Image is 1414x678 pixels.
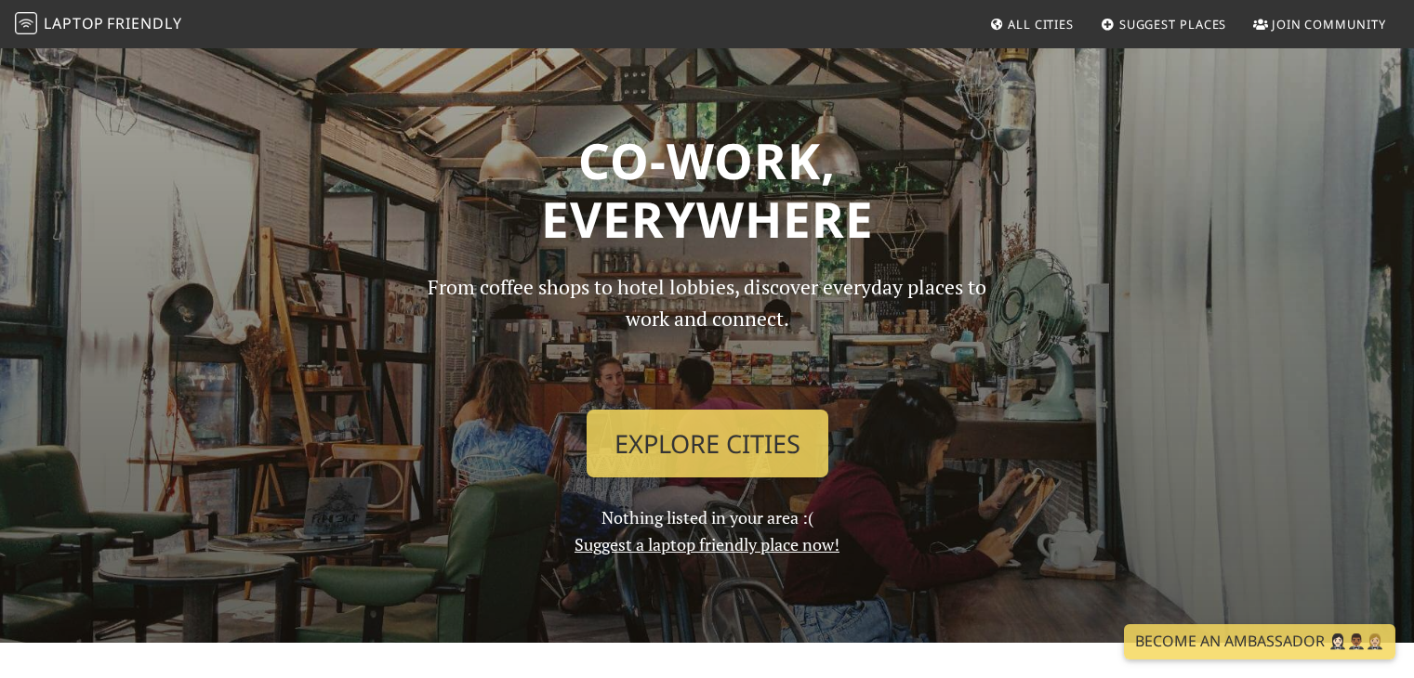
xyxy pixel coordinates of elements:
[1093,7,1235,41] a: Suggest Places
[575,533,839,555] a: Suggest a laptop friendly place now!
[412,271,1003,395] p: From coffee shops to hotel lobbies, discover everyday places to work and connect.
[15,8,182,41] a: LaptopFriendly LaptopFriendly
[1272,16,1386,33] span: Join Community
[15,12,37,34] img: LaptopFriendly
[587,410,828,478] a: Explore Cities
[107,13,181,33] span: Friendly
[982,7,1081,41] a: All Cities
[1008,16,1074,33] span: All Cities
[1246,7,1394,41] a: Join Community
[44,13,104,33] span: Laptop
[1119,16,1227,33] span: Suggest Places
[401,271,1014,558] div: Nothing listed in your area :(
[105,131,1310,249] h1: Co-work, Everywhere
[1124,624,1395,659] a: Become an Ambassador 🤵🏻‍♀️🤵🏾‍♂️🤵🏼‍♀️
